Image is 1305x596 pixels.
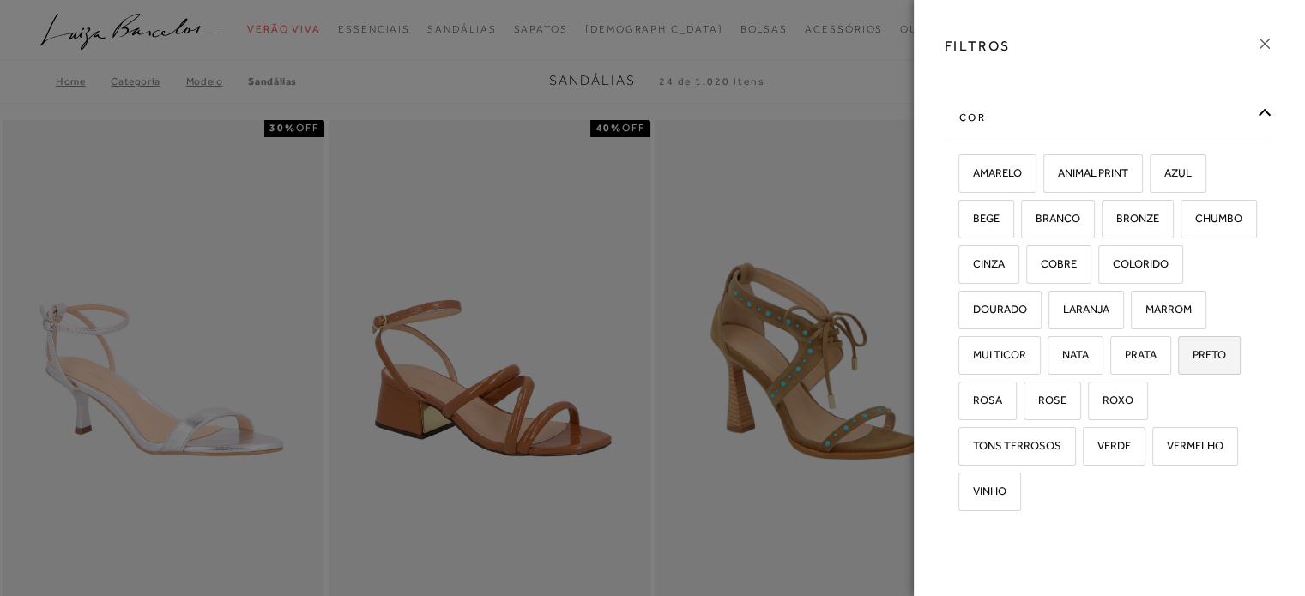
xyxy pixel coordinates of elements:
span: AZUL [1151,166,1192,179]
input: BEGE [956,213,973,230]
span: PRATA [1112,348,1157,361]
div: cor [946,95,1273,141]
input: LARANJA [1046,304,1063,321]
span: ROSE [1025,394,1066,406]
input: AZUL [1147,167,1164,184]
span: CHUMBO [1182,212,1242,225]
h3: FILTROS [945,36,1011,56]
span: BRANCO [1023,212,1080,225]
input: BRONZE [1099,213,1116,230]
span: COLORIDO [1100,257,1169,270]
span: MARROM [1133,303,1192,316]
span: AMARELO [960,166,1022,179]
span: ROXO [1090,394,1133,406]
span: TONS TERROSOS [960,439,1061,452]
span: BEGE [960,212,1000,225]
span: DOURADO [960,303,1027,316]
input: ROSA [956,394,973,412]
span: VERDE [1084,439,1131,452]
input: COBRE [1024,258,1041,275]
span: LARANJA [1050,303,1109,316]
span: VINHO [960,485,1006,497]
input: DOURADO [956,304,973,321]
input: TONS TERROSOS [956,440,973,457]
input: MULTICOR [956,349,973,366]
span: CINZA [960,257,1005,270]
span: - [958,513,964,527]
input: VERMELHO [1150,440,1167,457]
input: BRANCO [1018,213,1036,230]
span: MULTICOR [960,348,1026,361]
input: PRETO [1175,349,1193,366]
span: COBRE [1028,257,1077,270]
input: ROSE [1021,394,1038,412]
input: ANIMAL PRINT [1041,167,1058,184]
input: CINZA [956,258,973,275]
input: VERDE [1080,440,1097,457]
span: ROSA [960,394,1002,406]
input: COLORIDO [1096,258,1113,275]
input: ROXO [1085,394,1103,412]
span: BRONZE [1103,212,1159,225]
input: CHUMBO [1178,213,1195,230]
span: PRETO [1180,348,1226,361]
span: VERMELHO [1154,439,1223,452]
span: NATA [1049,348,1089,361]
input: PRATA [1108,349,1125,366]
input: AMARELO [956,167,973,184]
input: NATA [1045,349,1062,366]
a: Ver menos... [966,514,1024,527]
input: VINHO [956,485,973,503]
span: ANIMAL PRINT [1045,166,1128,179]
input: MARROM [1128,304,1145,321]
